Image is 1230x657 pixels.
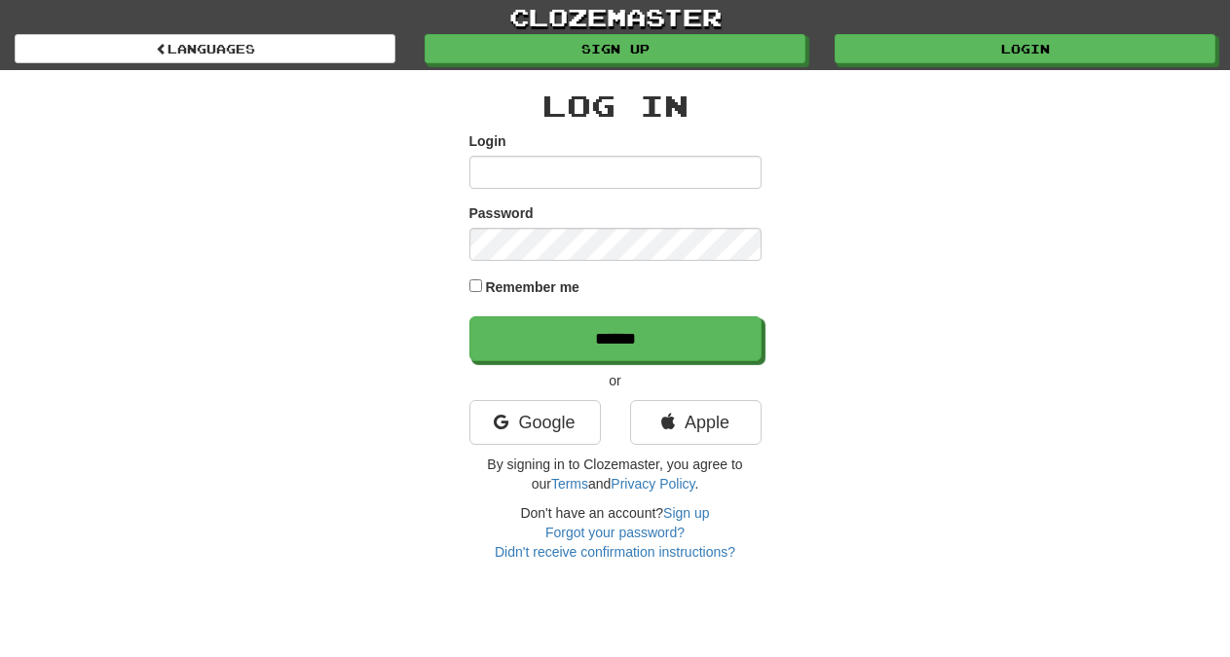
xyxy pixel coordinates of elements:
[469,371,762,390] p: or
[425,34,805,63] a: Sign up
[485,277,579,297] label: Remember me
[551,476,588,492] a: Terms
[611,476,694,492] a: Privacy Policy
[469,455,762,493] p: By signing in to Clozemaster, you agree to our and .
[663,505,709,521] a: Sign up
[835,34,1215,63] a: Login
[495,544,735,560] a: Didn't receive confirmation instructions?
[469,90,762,122] h2: Log In
[15,34,395,63] a: Languages
[469,203,534,223] label: Password
[469,131,506,151] label: Login
[469,400,601,445] a: Google
[630,400,762,445] a: Apple
[469,503,762,562] div: Don't have an account?
[545,525,685,540] a: Forgot your password?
